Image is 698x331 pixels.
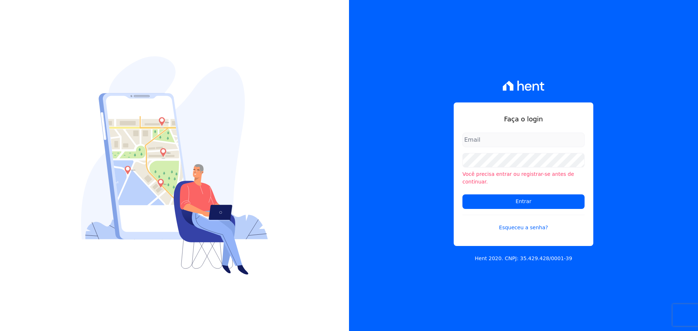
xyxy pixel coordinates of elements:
h1: Faça o login [462,114,585,124]
a: Esqueceu a senha? [462,215,585,231]
img: Login [81,56,268,275]
p: Hent 2020. CNPJ: 35.429.428/0001-39 [475,255,572,262]
input: Entrar [462,194,585,209]
li: Você precisa entrar ou registrar-se antes de continuar. [462,170,585,186]
input: Email [462,133,585,147]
